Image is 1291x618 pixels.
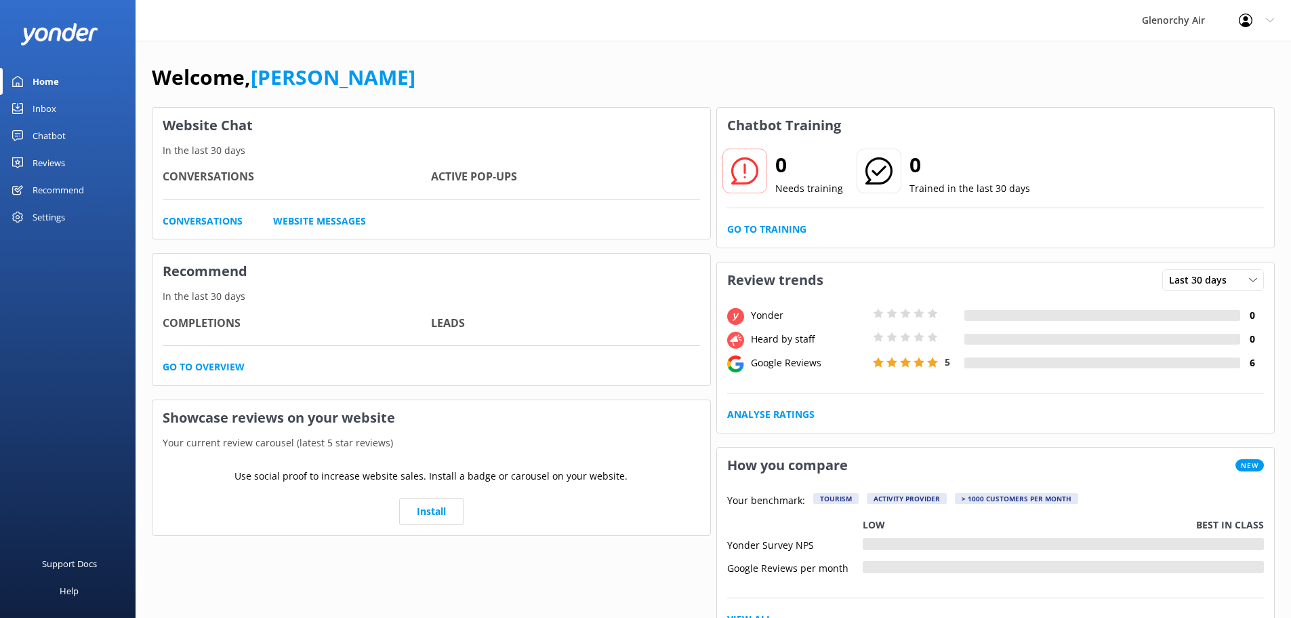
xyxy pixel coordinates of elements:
[1235,459,1264,471] span: New
[33,176,84,204] div: Recommend
[1240,332,1264,347] h4: 0
[33,149,65,176] div: Reviews
[163,360,245,374] a: Go to overview
[152,108,710,143] h3: Website Chat
[727,407,815,422] a: Analyse Ratings
[813,493,859,504] div: Tourism
[727,493,805,509] p: Your benchmark:
[747,332,869,347] div: Heard by staff
[163,214,243,229] a: Conversations
[955,493,1078,504] div: > 1000 customers per month
[747,355,869,370] div: Google Reviews
[1196,518,1264,533] p: Best in class
[863,518,885,533] p: Low
[727,538,863,550] div: Yonder Survey NPS
[1240,355,1264,370] h4: 6
[33,204,65,231] div: Settings
[273,214,366,229] a: Website Messages
[909,181,1030,196] p: Trained in the last 30 days
[867,493,947,504] div: Activity Provider
[152,254,710,289] h3: Recommend
[20,23,98,45] img: yonder-white-logo.png
[33,122,66,149] div: Chatbot
[163,315,431,332] h4: Completions
[717,108,851,143] h3: Chatbot Training
[775,181,843,196] p: Needs training
[727,222,806,237] a: Go to Training
[33,95,56,122] div: Inbox
[775,149,843,181] h2: 0
[152,436,710,450] p: Your current review carousel (latest 5 star reviews)
[251,63,415,91] a: [PERSON_NAME]
[42,550,97,577] div: Support Docs
[1169,273,1235,288] span: Last 30 days
[431,315,699,332] h4: Leads
[152,400,710,436] h3: Showcase reviews on your website
[60,577,79,604] div: Help
[717,263,834,298] h3: Review trends
[909,149,1030,181] h2: 0
[727,561,863,573] div: Google Reviews per month
[234,469,628,484] p: Use social proof to increase website sales. Install a badge or carousel on your website.
[399,498,464,525] a: Install
[1240,308,1264,323] h4: 0
[163,168,431,186] h4: Conversations
[33,68,59,95] div: Home
[717,448,858,483] h3: How you compare
[431,168,699,186] h4: Active Pop-ups
[152,143,710,158] p: In the last 30 days
[152,61,415,94] h1: Welcome,
[152,289,710,304] p: In the last 30 days
[747,308,869,323] div: Yonder
[945,355,950,368] span: 5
